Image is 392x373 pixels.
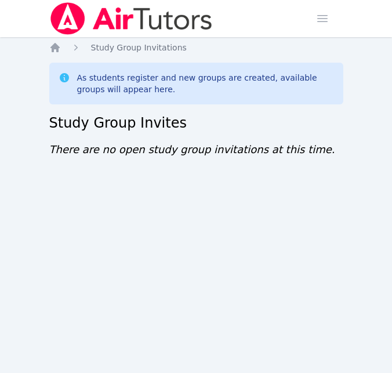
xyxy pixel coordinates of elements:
div: As students register and new groups are created, available groups will appear here. [77,72,334,95]
span: Study Group Invitations [91,43,187,52]
span: There are no open study group invitations at this time. [49,143,335,155]
img: Air Tutors [49,2,213,35]
a: Study Group Invitations [91,42,187,53]
nav: Breadcrumb [49,42,343,53]
h2: Study Group Invites [49,114,343,132]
